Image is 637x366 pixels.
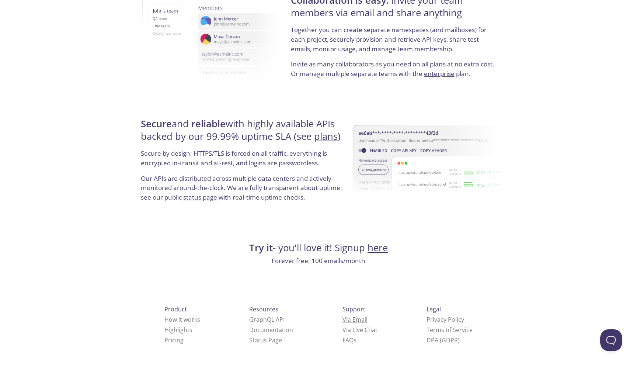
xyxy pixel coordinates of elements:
[342,305,365,313] span: Support
[191,117,226,130] strong: reliable
[249,336,282,344] a: Status Page
[249,241,273,254] strong: Try it
[342,326,377,334] a: Via Live Chat
[368,241,388,254] a: here
[164,326,192,334] a: Highlights
[427,315,464,324] a: Privacy Policy
[354,102,505,220] img: uptime
[354,336,356,344] span: s
[141,118,346,149] h4: and with highly available APIs backed by our 99.99% uptime SLA (see )
[249,315,285,324] a: GraphQL API
[139,256,498,266] p: Forever free: 100 emails/month
[164,315,200,324] a: How it works
[424,69,455,78] a: enterprise
[291,59,496,78] p: Invite as many collaborators as you need on all plans at no extra cost. Or manage multiple separa...
[141,149,346,173] p: Secure by design: HTTPS/TLS is forced on all traffic, everything is encrypted in-transit and at-r...
[427,326,473,334] a: Terms of Service
[342,336,356,344] a: FAQ
[291,25,496,59] p: Together you can create separate namespaces (and mailboxes) for each project, securely provision ...
[427,336,460,344] a: DPA (GDPR)
[314,130,338,143] a: plans
[139,242,498,254] h4: - you'll love it! Signup
[249,326,293,334] a: Documentation
[249,305,278,313] span: Resources
[427,305,441,313] span: Legal
[141,174,346,208] p: Our APIs are distributed across multiple data centers and actively monitored around-the-clock. We...
[141,117,172,130] strong: Secure
[183,193,217,201] a: status page
[164,336,184,344] a: Pricing
[164,305,187,313] span: Product
[600,329,622,351] iframe: Help Scout Beacon - Open
[342,315,368,324] a: Via Email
